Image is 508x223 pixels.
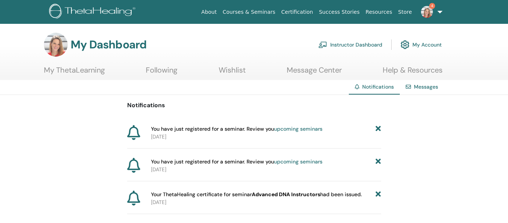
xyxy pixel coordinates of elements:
p: [DATE] [151,133,381,141]
a: Courses & Seminars [220,5,279,19]
a: Help & Resources [383,66,443,80]
a: Success Stories [316,5,363,19]
img: chalkboard-teacher.svg [318,41,327,48]
a: My Account [401,36,442,53]
a: upcoming seminars [274,125,322,132]
p: [DATE] [151,166,381,173]
a: Messages [414,83,438,90]
p: [DATE] [151,198,381,206]
span: Your ThetaHealing certificate for seminar had been issued. [151,191,362,198]
a: Store [395,5,415,19]
b: Advanced DNA Instructors [252,191,320,198]
a: Message Center [287,66,342,80]
a: Following [146,66,177,80]
span: You have just registered for a seminar. Review you [151,125,322,133]
a: upcoming seminars [274,158,322,165]
img: logo.png [49,4,138,20]
a: Wishlist [219,66,246,80]
span: 4 [429,3,435,9]
img: default.jpg [44,33,68,57]
a: Certification [278,5,316,19]
img: default.jpg [421,6,433,18]
a: Instructor Dashboard [318,36,382,53]
span: You have just registered for a seminar. Review you [151,158,322,166]
img: cog.svg [401,38,409,51]
span: Notifications [362,83,394,90]
a: Resources [363,5,395,19]
a: My ThetaLearning [44,66,105,80]
a: About [198,5,219,19]
p: Notifications [127,101,381,110]
h3: My Dashboard [71,38,147,51]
